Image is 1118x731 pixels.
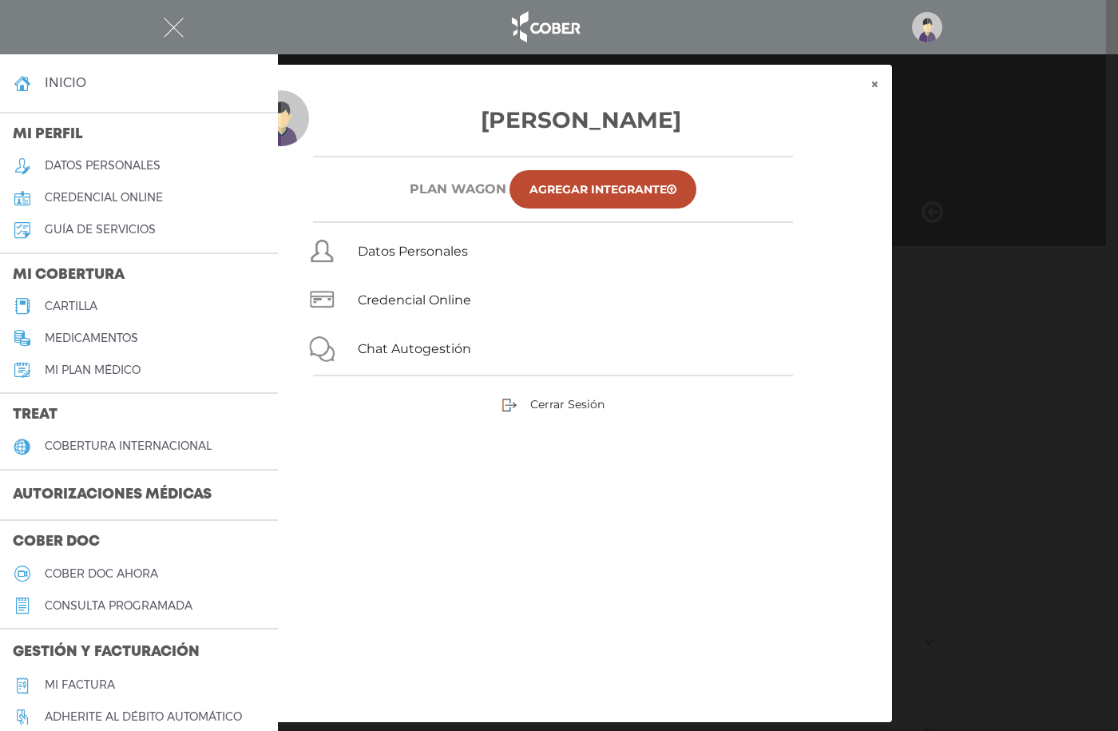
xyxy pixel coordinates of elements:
[358,341,471,356] a: Chat Autogestión
[45,300,97,313] h5: cartilla
[45,710,242,724] h5: Adherite al débito automático
[45,75,86,90] h4: inicio
[530,397,605,411] span: Cerrar Sesión
[45,599,192,613] h5: consulta programada
[509,170,696,209] a: Agregar Integrante
[858,65,892,105] button: ×
[253,90,309,146] img: profile-placeholder.svg
[45,191,163,205] h5: credencial online
[358,292,471,308] a: Credencial Online
[164,18,184,38] img: Cober_menu-close-white.svg
[358,244,468,259] a: Datos Personales
[45,678,115,692] h5: Mi factura
[45,159,161,173] h5: datos personales
[410,181,506,197] h6: Plan WAGON
[503,8,587,46] img: logo_cober_home-white.png
[45,364,141,377] h5: Mi plan médico
[45,567,158,581] h5: Cober doc ahora
[45,439,212,453] h5: cobertura internacional
[912,12,942,42] img: profile-placeholder.svg
[45,223,156,236] h5: guía de servicios
[253,103,854,137] h3: [PERSON_NAME]
[502,396,605,411] a: Cerrar Sesión
[45,332,138,345] h5: medicamentos
[502,397,517,413] img: sign-out.png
